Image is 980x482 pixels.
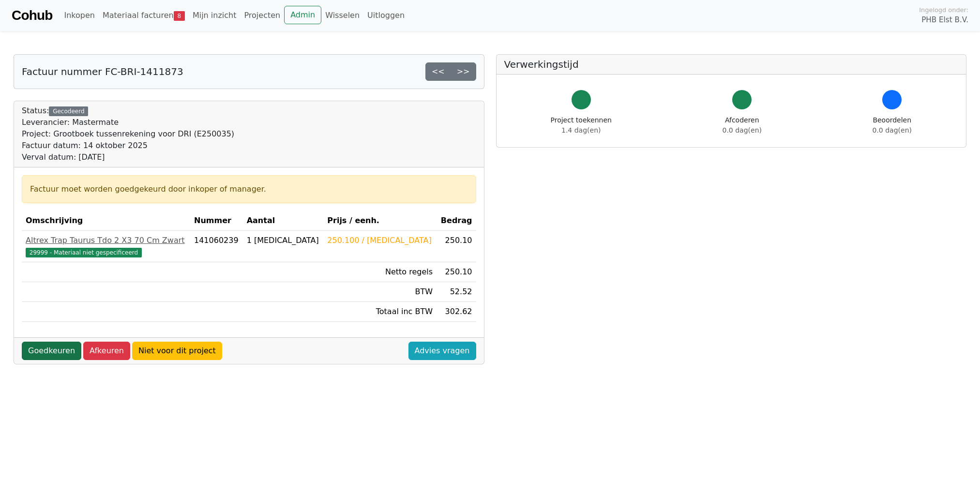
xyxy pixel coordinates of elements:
[12,4,52,27] a: Cohub
[132,342,222,360] a: Niet voor dit project
[323,211,437,231] th: Prijs / eenh.
[323,262,437,282] td: Netto regels
[22,151,234,163] div: Verval datum: [DATE]
[323,302,437,322] td: Totaal inc BTW
[190,211,243,231] th: Nummer
[26,248,142,257] span: 29999 - Materiaal niet gespecificeerd
[437,302,476,322] td: 302.62
[22,105,234,163] div: Status:
[189,6,241,25] a: Mijn inzicht
[30,183,468,195] div: Factuur moet worden goedgekeurd door inkoper of manager.
[190,231,243,262] td: 141060239
[83,342,130,360] a: Afkeuren
[240,6,284,25] a: Projecten
[363,6,408,25] a: Uitloggen
[174,11,185,21] span: 8
[425,62,451,81] a: <<
[99,6,189,25] a: Materiaal facturen8
[723,115,762,136] div: Afcoderen
[723,126,762,134] span: 0.0 dag(en)
[921,15,968,26] span: PHB Elst B.V.
[247,235,320,246] div: 1 [MEDICAL_DATA]
[919,5,968,15] span: Ingelogd onder:
[504,59,959,70] h5: Verwerkingstijd
[437,211,476,231] th: Bedrag
[408,342,476,360] a: Advies vragen
[327,235,433,246] div: 250.100 / [MEDICAL_DATA]
[321,6,363,25] a: Wisselen
[873,115,912,136] div: Beoordelen
[22,66,183,77] h5: Factuur nummer FC-BRI-1411873
[60,6,98,25] a: Inkopen
[437,231,476,262] td: 250.10
[561,126,601,134] span: 1.4 dag(en)
[22,117,234,128] div: Leverancier: Mastermate
[451,62,476,81] a: >>
[49,106,88,116] div: Gecodeerd
[26,235,186,258] a: Altrex Trap Taurus Tdo 2 X3 70 Cm Zwart29999 - Materiaal niet gespecificeerd
[873,126,912,134] span: 0.0 dag(en)
[22,342,81,360] a: Goedkeuren
[22,140,234,151] div: Factuur datum: 14 oktober 2025
[26,235,186,246] div: Altrex Trap Taurus Tdo 2 X3 70 Cm Zwart
[437,282,476,302] td: 52.52
[437,262,476,282] td: 250.10
[22,211,190,231] th: Omschrijving
[243,211,324,231] th: Aantal
[551,115,612,136] div: Project toekennen
[323,282,437,302] td: BTW
[22,128,234,140] div: Project: Grootboek tussenrekening voor DRI (E250035)
[284,6,321,24] a: Admin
